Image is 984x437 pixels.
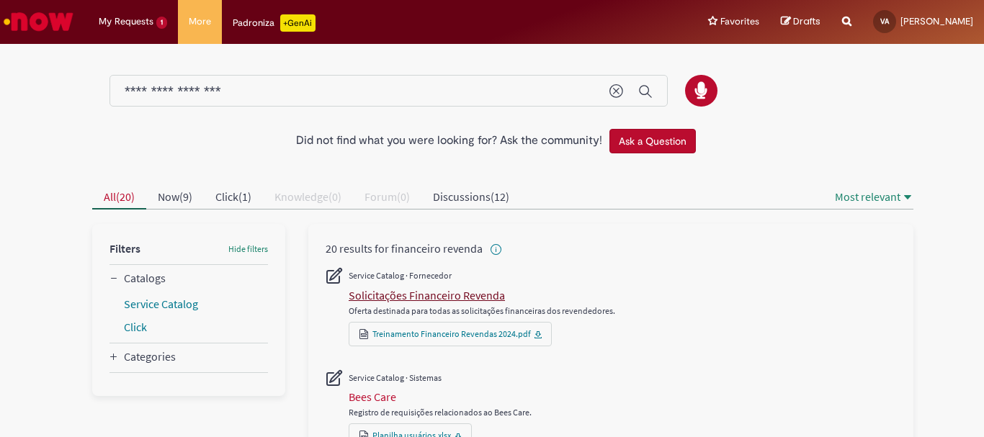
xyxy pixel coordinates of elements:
[781,15,820,29] a: Drafts
[793,14,820,28] span: Drafts
[900,15,973,27] span: [PERSON_NAME]
[280,14,316,32] p: +GenAi
[156,17,167,29] span: 1
[99,14,153,29] span: My Requests
[233,14,316,32] div: Padroniza
[880,17,889,26] span: VA
[609,129,696,153] button: Ask a Question
[296,135,602,148] h2: Did not find what you were looking for? Ask the community!
[720,14,759,29] span: Favorites
[1,7,76,36] img: ServiceNow
[189,14,211,29] span: More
